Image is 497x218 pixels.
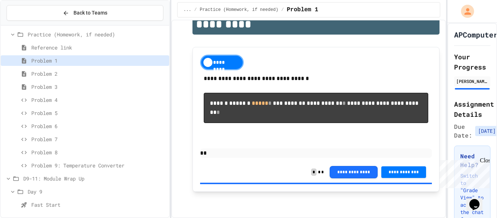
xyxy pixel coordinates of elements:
span: Practice (Homework, if needed) [200,7,278,13]
iframe: chat widget [466,189,490,211]
button: Back to Teams [7,5,163,21]
span: Problem 9: Temperature Converter [31,162,166,169]
span: Problem 5 [31,109,166,117]
span: Problem 6 [31,122,166,130]
span: D9-11: Module Wrap Up [23,175,166,182]
span: Due Date: [454,122,472,140]
span: Fast Start [31,201,166,209]
span: Practice (Homework, if needed) [28,31,166,38]
span: Problem 4 [31,96,166,104]
span: Problem 1 [287,5,318,14]
h2: Your Progress [454,52,490,72]
iframe: chat widget [437,157,490,188]
div: Chat with us now!Close [3,3,50,46]
div: My Account [453,3,476,20]
span: Day 9 [28,188,166,195]
h2: Assignment Details [454,99,490,119]
span: Problem 8 [31,148,166,156]
h3: Need Help? [460,152,484,169]
span: / [281,7,284,13]
span: Problem 3 [31,83,166,91]
span: Problem 1 [31,57,166,64]
span: Problem 7 [31,135,166,143]
div: [PERSON_NAME] [456,78,488,84]
span: / [194,7,197,13]
span: Reference link [31,44,166,51]
span: Problem 2 [31,70,166,78]
span: ... [183,7,191,13]
span: Back to Teams [73,9,107,17]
